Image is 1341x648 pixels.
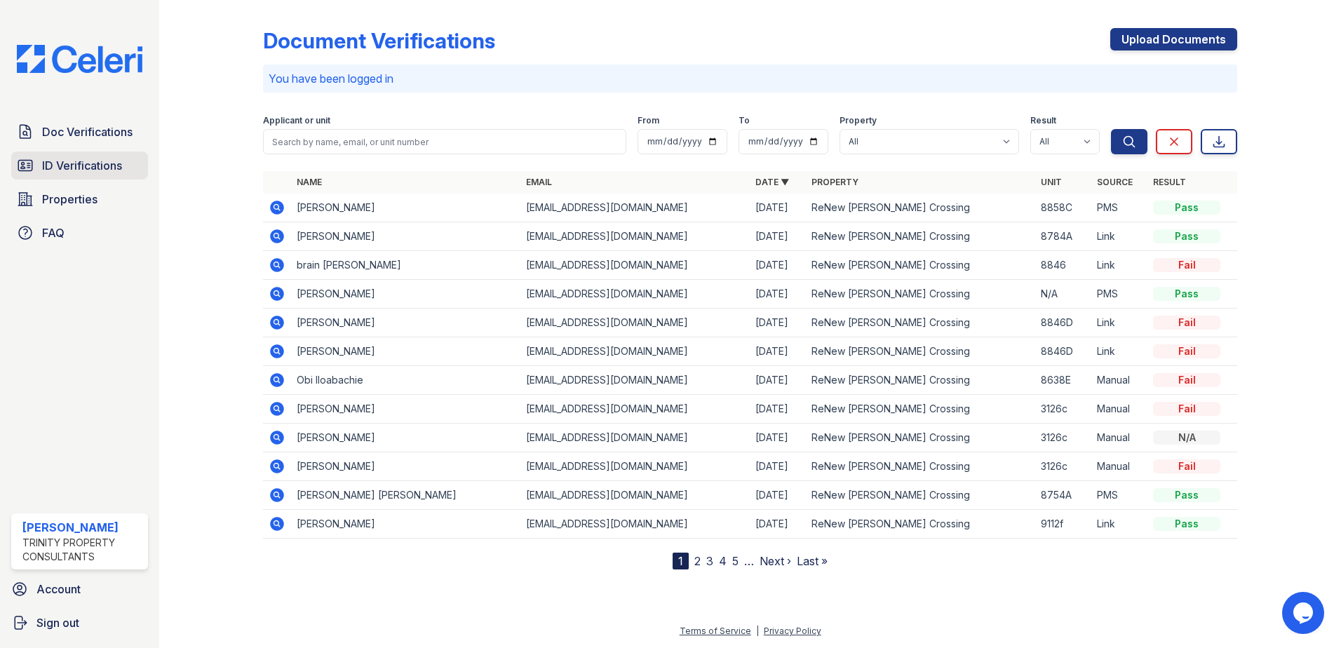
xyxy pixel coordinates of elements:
span: Properties [42,191,97,208]
td: 3126c [1035,395,1091,424]
a: Name [297,177,322,187]
div: Pass [1153,287,1220,301]
td: Link [1091,309,1147,337]
td: 8638E [1035,366,1091,395]
td: [PERSON_NAME] [291,510,520,539]
a: Doc Verifications [11,118,148,146]
span: Sign out [36,614,79,631]
a: Terms of Service [680,626,751,636]
td: Link [1091,510,1147,539]
td: [PERSON_NAME] [291,280,520,309]
td: [DATE] [750,309,806,337]
td: [EMAIL_ADDRESS][DOMAIN_NAME] [520,280,750,309]
div: Pass [1153,201,1220,215]
span: … [744,553,754,569]
td: ReNew [PERSON_NAME] Crossing [806,222,1035,251]
a: Last » [797,554,828,568]
a: Account [6,575,154,603]
td: [DATE] [750,280,806,309]
td: [EMAIL_ADDRESS][DOMAIN_NAME] [520,510,750,539]
td: 8858C [1035,194,1091,222]
td: 8846D [1035,309,1091,337]
a: FAQ [11,219,148,247]
label: Applicant or unit [263,115,330,126]
td: [EMAIL_ADDRESS][DOMAIN_NAME] [520,424,750,452]
td: [EMAIL_ADDRESS][DOMAIN_NAME] [520,194,750,222]
label: Result [1030,115,1056,126]
td: ReNew [PERSON_NAME] Crossing [806,424,1035,452]
a: Source [1097,177,1133,187]
div: | [756,626,759,636]
div: 1 [673,553,689,569]
td: 9112f [1035,510,1091,539]
td: PMS [1091,481,1147,510]
td: ReNew [PERSON_NAME] Crossing [806,395,1035,424]
a: Sign out [6,609,154,637]
div: Document Verifications [263,28,495,53]
div: N/A [1153,431,1220,445]
td: Manual [1091,366,1147,395]
td: [DATE] [750,251,806,280]
td: ReNew [PERSON_NAME] Crossing [806,337,1035,366]
td: PMS [1091,280,1147,309]
td: [PERSON_NAME] [291,194,520,222]
td: 3126c [1035,424,1091,452]
a: Privacy Policy [764,626,821,636]
div: Pass [1153,517,1220,531]
a: Properties [11,185,148,213]
td: [PERSON_NAME] [291,395,520,424]
a: Date ▼ [755,177,789,187]
span: ID Verifications [42,157,122,174]
td: ReNew [PERSON_NAME] Crossing [806,280,1035,309]
img: CE_Logo_Blue-a8612792a0a2168367f1c8372b55b34899dd931a85d93a1a3d3e32e68fde9ad4.png [6,45,154,73]
a: Unit [1041,177,1062,187]
iframe: chat widget [1282,592,1327,634]
td: ReNew [PERSON_NAME] Crossing [806,251,1035,280]
a: Upload Documents [1110,28,1237,50]
td: [EMAIL_ADDRESS][DOMAIN_NAME] [520,309,750,337]
td: Manual [1091,424,1147,452]
td: [DATE] [750,452,806,481]
td: Link [1091,222,1147,251]
div: Pass [1153,488,1220,502]
td: ReNew [PERSON_NAME] Crossing [806,194,1035,222]
td: [EMAIL_ADDRESS][DOMAIN_NAME] [520,395,750,424]
a: 2 [694,554,701,568]
td: N/A [1035,280,1091,309]
td: 8754A [1035,481,1091,510]
div: Fail [1153,344,1220,358]
input: Search by name, email, or unit number [263,129,626,154]
td: 8846 [1035,251,1091,280]
td: [EMAIL_ADDRESS][DOMAIN_NAME] [520,452,750,481]
label: To [739,115,750,126]
div: [PERSON_NAME] [22,519,142,536]
td: Link [1091,337,1147,366]
div: Fail [1153,258,1220,272]
span: Account [36,581,81,598]
td: [EMAIL_ADDRESS][DOMAIN_NAME] [520,481,750,510]
span: FAQ [42,224,65,241]
span: Doc Verifications [42,123,133,140]
td: 8846D [1035,337,1091,366]
td: ReNew [PERSON_NAME] Crossing [806,481,1035,510]
a: Property [811,177,858,187]
td: ReNew [PERSON_NAME] Crossing [806,452,1035,481]
td: [PERSON_NAME] [291,309,520,337]
div: Fail [1153,316,1220,330]
td: [PERSON_NAME] [291,222,520,251]
td: Link [1091,251,1147,280]
p: You have been logged in [269,70,1232,87]
td: [DATE] [750,395,806,424]
td: PMS [1091,194,1147,222]
td: Obi Iloabachie [291,366,520,395]
div: Trinity Property Consultants [22,536,142,564]
td: [PERSON_NAME] [291,452,520,481]
td: [PERSON_NAME] [PERSON_NAME] [291,481,520,510]
td: [EMAIL_ADDRESS][DOMAIN_NAME] [520,222,750,251]
div: Pass [1153,229,1220,243]
td: 8784A [1035,222,1091,251]
td: [EMAIL_ADDRESS][DOMAIN_NAME] [520,366,750,395]
td: Manual [1091,452,1147,481]
td: [DATE] [750,510,806,539]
